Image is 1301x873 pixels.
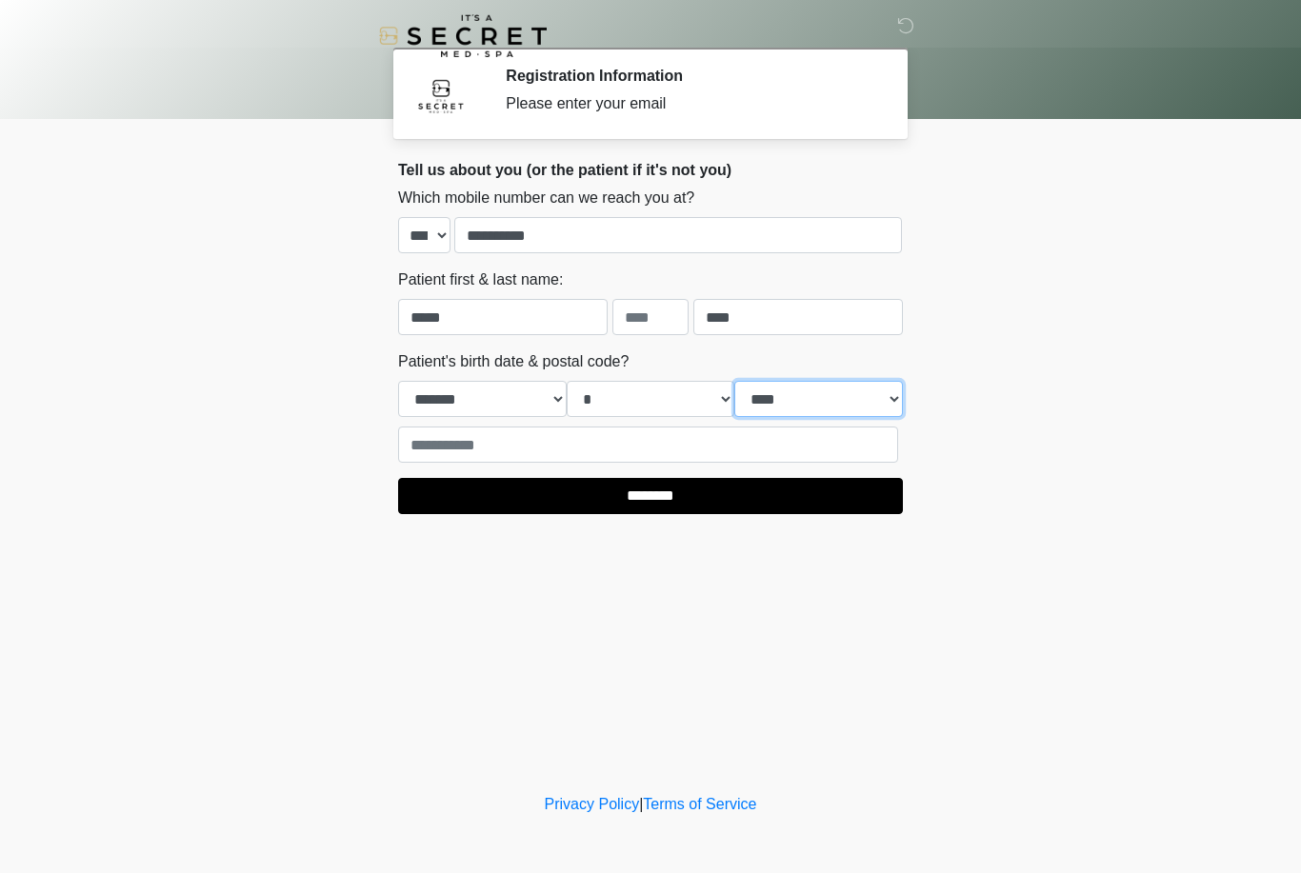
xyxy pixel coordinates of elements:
label: Patient's birth date & postal code? [398,350,629,373]
label: Patient first & last name: [398,268,563,291]
a: Privacy Policy [545,796,640,812]
img: It's A Secret Med Spa Logo [379,14,547,57]
label: Which mobile number can we reach you at? [398,187,694,209]
img: Agent Avatar [412,67,470,124]
h2: Tell us about you (or the patient if it's not you) [398,161,903,179]
a: | [639,796,643,812]
a: Terms of Service [643,796,756,812]
div: Please enter your email [506,92,874,115]
h2: Registration Information [506,67,874,85]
